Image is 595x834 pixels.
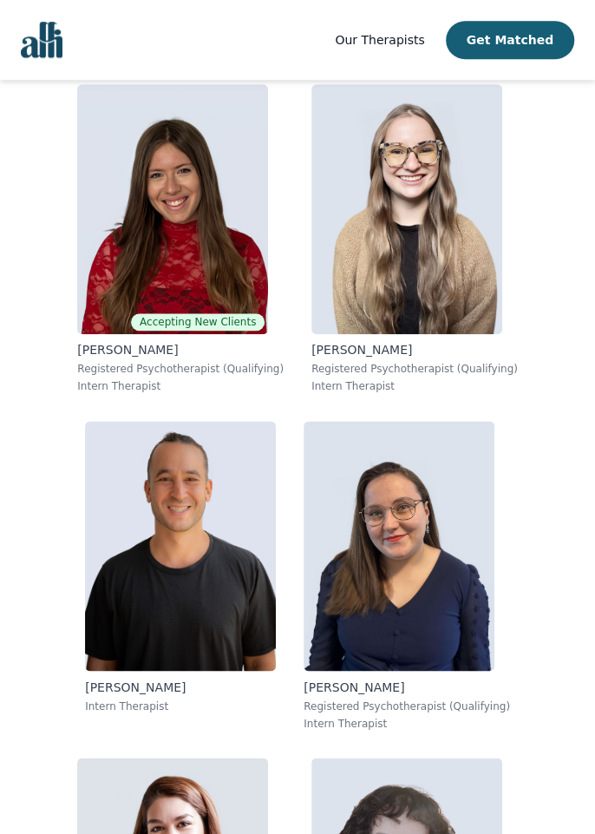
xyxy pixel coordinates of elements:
p: [PERSON_NAME] [304,678,510,695]
p: Intern Therapist [304,716,510,730]
a: Faith_Woodley[PERSON_NAME]Registered Psychotherapist (Qualifying)Intern Therapist [297,70,532,407]
a: Our Therapists [335,30,424,50]
button: Get Matched [446,21,574,59]
p: Registered Psychotherapist (Qualifying) [77,362,284,376]
p: Intern Therapist [311,379,518,393]
img: alli logo [21,22,62,58]
a: Kavon_Banejad[PERSON_NAME]Intern Therapist [71,407,290,744]
p: Registered Psychotherapist (Qualifying) [311,362,518,376]
p: Registered Psychotherapist (Qualifying) [304,699,510,713]
span: Our Therapists [335,33,424,47]
p: [PERSON_NAME] [85,678,276,695]
p: Intern Therapist [77,379,284,393]
a: Alisha_LevineAccepting New Clients[PERSON_NAME]Registered Psychotherapist (Qualifying)Intern Ther... [63,70,297,407]
p: [PERSON_NAME] [77,341,284,358]
img: Alisha_Levine [77,84,268,334]
p: Intern Therapist [85,699,276,713]
img: Kavon_Banejad [85,421,276,671]
a: Vanessa_McCulloch[PERSON_NAME]Registered Psychotherapist (Qualifying)Intern Therapist [290,407,524,744]
p: [PERSON_NAME] [311,341,518,358]
span: Accepting New Clients [131,313,265,331]
img: Vanessa_McCulloch [304,421,494,671]
img: Faith_Woodley [311,84,502,334]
